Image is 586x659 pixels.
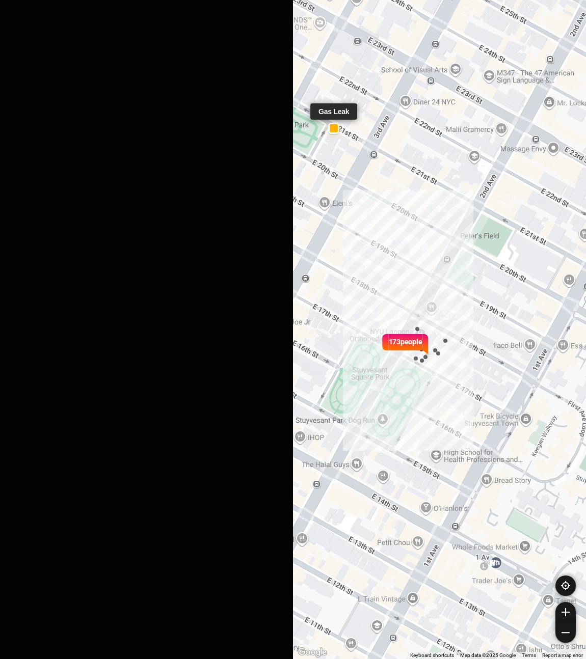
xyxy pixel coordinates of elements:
p: 173 people [388,337,422,359]
span: Map data ©2025 Google [460,652,516,658]
button: zoom-out [555,622,576,643]
button: Gas Leak [328,123,339,134]
button: zoom-in [555,602,576,622]
div: Gas Leak [310,103,357,120]
button: Keyboard shortcuts [410,652,454,659]
a: Terms (opens in new tab) [522,652,536,658]
img: recenter [561,581,570,590]
img: notch [422,333,430,355]
img: notch [381,333,388,355]
a: Report a map error [542,652,583,658]
img: Google [296,646,329,659]
a: Open this area in Google Maps (opens a new window) [296,646,329,659]
img: zoom-in [562,608,570,616]
img: zoom-out [562,628,570,637]
button: recenter [555,575,576,596]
